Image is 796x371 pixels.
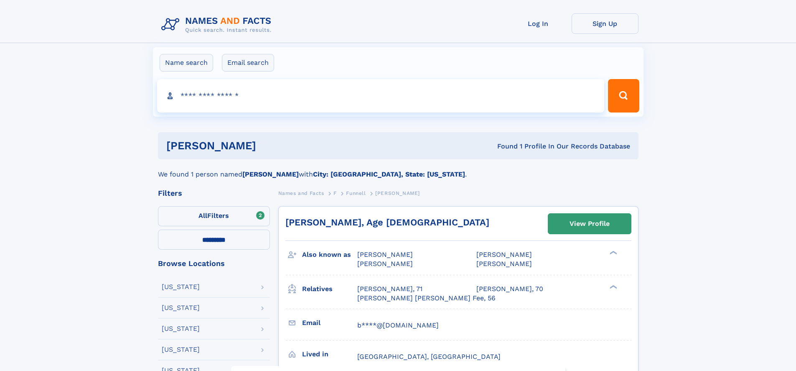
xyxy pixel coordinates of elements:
[608,284,618,289] div: ❯
[157,79,605,113] input: search input
[162,346,200,353] div: [US_STATE]
[608,79,639,113] button: Search Button
[570,214,610,233] div: View Profile
[376,142,630,151] div: Found 1 Profile In Our Records Database
[158,189,270,197] div: Filters
[313,170,465,178] b: City: [GEOGRAPHIC_DATA], State: [US_STATE]
[346,188,366,198] a: Funnell
[158,13,278,36] img: Logo Names and Facts
[333,190,337,196] span: F
[302,282,357,296] h3: Relatives
[242,170,299,178] b: [PERSON_NAME]
[162,284,200,290] div: [US_STATE]
[476,251,532,258] span: [PERSON_NAME]
[357,284,422,294] a: [PERSON_NAME], 71
[158,159,638,179] div: We found 1 person named with .
[160,54,213,72] label: Name search
[162,325,200,332] div: [US_STATE]
[166,141,377,151] h1: [PERSON_NAME]
[375,190,420,196] span: [PERSON_NAME]
[162,304,200,311] div: [US_STATE]
[476,284,543,294] a: [PERSON_NAME], 70
[302,347,357,361] h3: Lived in
[198,212,207,220] span: All
[285,217,489,228] a: [PERSON_NAME], Age [DEMOGRAPHIC_DATA]
[548,214,631,234] a: View Profile
[476,260,532,268] span: [PERSON_NAME]
[572,13,638,34] a: Sign Up
[357,353,501,361] span: [GEOGRAPHIC_DATA], [GEOGRAPHIC_DATA]
[278,188,324,198] a: Names and Facts
[333,188,337,198] a: F
[158,260,270,267] div: Browse Locations
[302,248,357,262] h3: Also known as
[222,54,274,72] label: Email search
[346,190,366,196] span: Funnell
[158,206,270,226] label: Filters
[608,250,618,256] div: ❯
[505,13,572,34] a: Log In
[357,260,413,268] span: [PERSON_NAME]
[357,294,496,303] a: [PERSON_NAME] [PERSON_NAME] Fee, 56
[357,251,413,258] span: [PERSON_NAME]
[302,316,357,330] h3: Email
